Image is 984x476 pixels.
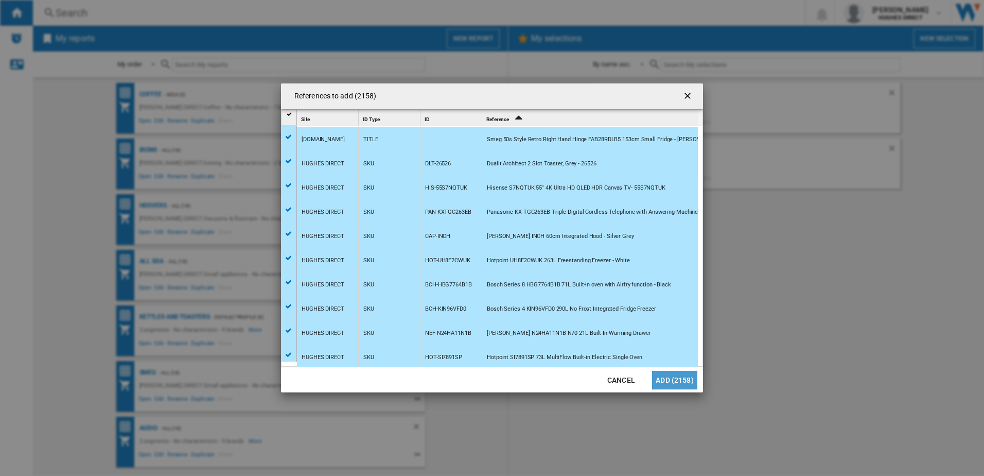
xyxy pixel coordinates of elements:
[486,116,509,122] span: Reference
[510,116,526,122] span: Sort Ascending
[363,249,374,273] div: SKU
[425,200,471,224] div: PAN-KXTGC263EB
[487,200,698,224] div: Panasonic KX-TGC263EB Triple Digital Cordless Telephone with Answering Machine
[423,110,482,126] div: ID Sort None
[363,225,374,248] div: SKU
[299,110,358,126] div: Site Sort None
[361,110,420,126] div: ID Type Sort None
[363,152,374,176] div: SKU
[484,110,698,126] div: Reference Sort Ascending
[678,86,699,107] button: getI18NText('BUTTONS.CLOSE_DIALOG')
[302,273,344,297] div: HUGHES DIRECT
[487,321,651,345] div: [PERSON_NAME] N24HA11N1B N70 21L Built-In Warming Drawer
[289,91,376,101] h4: References to add (2158)
[487,176,665,200] div: Hisense S7NQTUK 55" 4K Ultra HD QLED HDR Canvas TV- 55S7NQTUK
[425,273,472,297] div: BCH-HBG7764B1B
[425,346,462,369] div: HOT-SI7891SP
[484,110,698,126] div: Sort Ascending
[363,128,378,151] div: TITLE
[599,371,644,389] button: Cancel
[361,110,420,126] div: Sort None
[363,176,374,200] div: SKU
[425,116,430,122] span: ID
[487,346,642,369] div: Hotpoint SI7891SP 73L MultiFlow Built-in Electric Single Oven
[302,346,344,369] div: HUGHES DIRECT
[425,152,451,176] div: DLT-26526
[487,297,656,321] div: Bosch Series 4 KIN96VFD0 290L No Frost Integrated Fridge Freezer
[423,110,482,126] div: Sort None
[363,346,374,369] div: SKU
[363,297,374,321] div: SKU
[425,249,470,273] div: HOT-UH8F2CWUK
[682,91,695,103] ng-md-icon: getI18NText('BUTTONS.CLOSE_DIALOG')
[652,371,697,389] button: Add (2158)
[487,128,745,151] div: Smeg 50s Style Retro Right Hand Hinge FAB28RDLB5 153cm Small Fridge - [PERSON_NAME] - D Rated
[302,200,344,224] div: HUGHES DIRECT
[363,273,374,297] div: SKU
[363,116,380,122] span: ID Type
[487,273,671,297] div: Bosch Series 8 HBG7764B1B 71L Built-in oven with Airfry function - Black
[302,297,344,321] div: HUGHES DIRECT
[425,225,450,248] div: CAP-INCH
[302,225,344,248] div: HUGHES DIRECT
[363,200,374,224] div: SKU
[487,225,634,248] div: [PERSON_NAME] INCH 60cm Integrated Hood - Silver Grey
[487,152,596,176] div: Dualit Architect 2 Slot Toaster, Grey - 26526
[301,116,310,122] span: Site
[302,152,344,176] div: HUGHES DIRECT
[302,176,344,200] div: HUGHES DIRECT
[302,321,344,345] div: HUGHES DIRECT
[425,321,471,345] div: NEF-N24HA11N1B
[299,110,358,126] div: Sort None
[487,249,630,273] div: Hotpoint UH8F2CWUK 263L Freestanding Freezer - White
[302,128,345,151] div: [DOMAIN_NAME]
[363,321,374,345] div: SKU
[425,297,466,321] div: BCH-KIN96VFD0
[425,176,467,200] div: HIS-55S7NQTUK
[302,249,344,273] div: HUGHES DIRECT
